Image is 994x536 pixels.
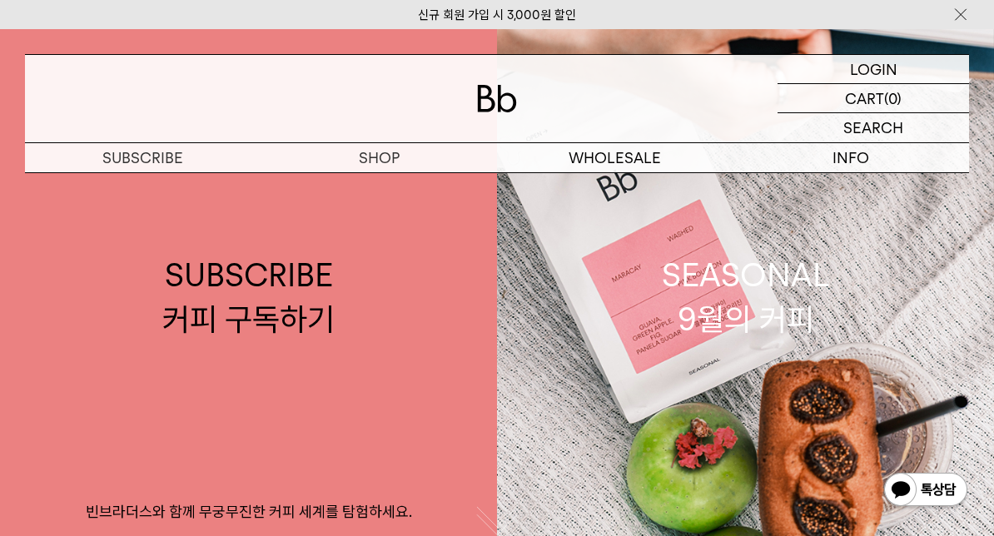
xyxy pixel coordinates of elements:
[845,84,884,112] p: CART
[778,84,969,113] a: CART (0)
[261,143,498,172] a: SHOP
[884,84,902,112] p: (0)
[477,85,517,112] img: 로고
[25,143,261,172] a: SUBSCRIBE
[778,55,969,84] a: LOGIN
[418,7,576,22] a: 신규 회원 가입 시 3,000원 할인
[733,143,970,172] p: INFO
[662,253,830,341] div: SEASONAL 9월의 커피
[882,471,969,511] img: 카카오톡 채널 1:1 채팅 버튼
[850,55,897,83] p: LOGIN
[162,253,335,341] div: SUBSCRIBE 커피 구독하기
[843,113,903,142] p: SEARCH
[497,143,733,172] p: WHOLESALE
